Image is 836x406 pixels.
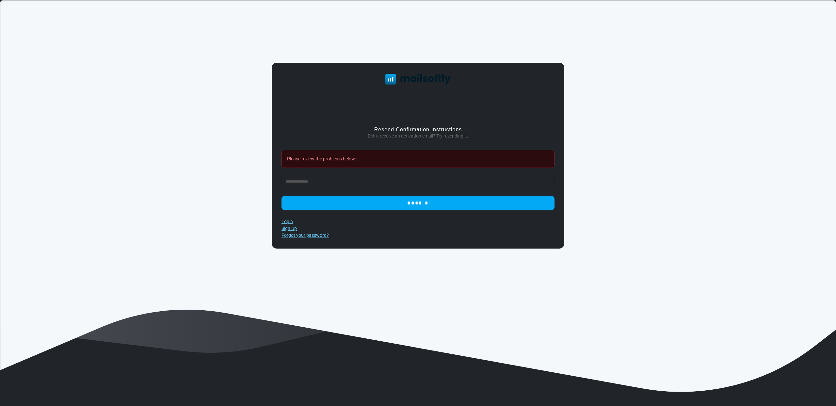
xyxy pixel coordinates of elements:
a: Sign Up [281,226,297,231]
a: Forgot your password? [281,233,329,238]
div: Please review the problems below: [281,150,555,168]
a: Login [281,219,293,224]
h3: Resend Confirmation Instructions [281,126,555,133]
img: Mailsoftly [385,74,451,84]
p: Didn't receive an activation email? Try resending it. [281,133,555,139]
